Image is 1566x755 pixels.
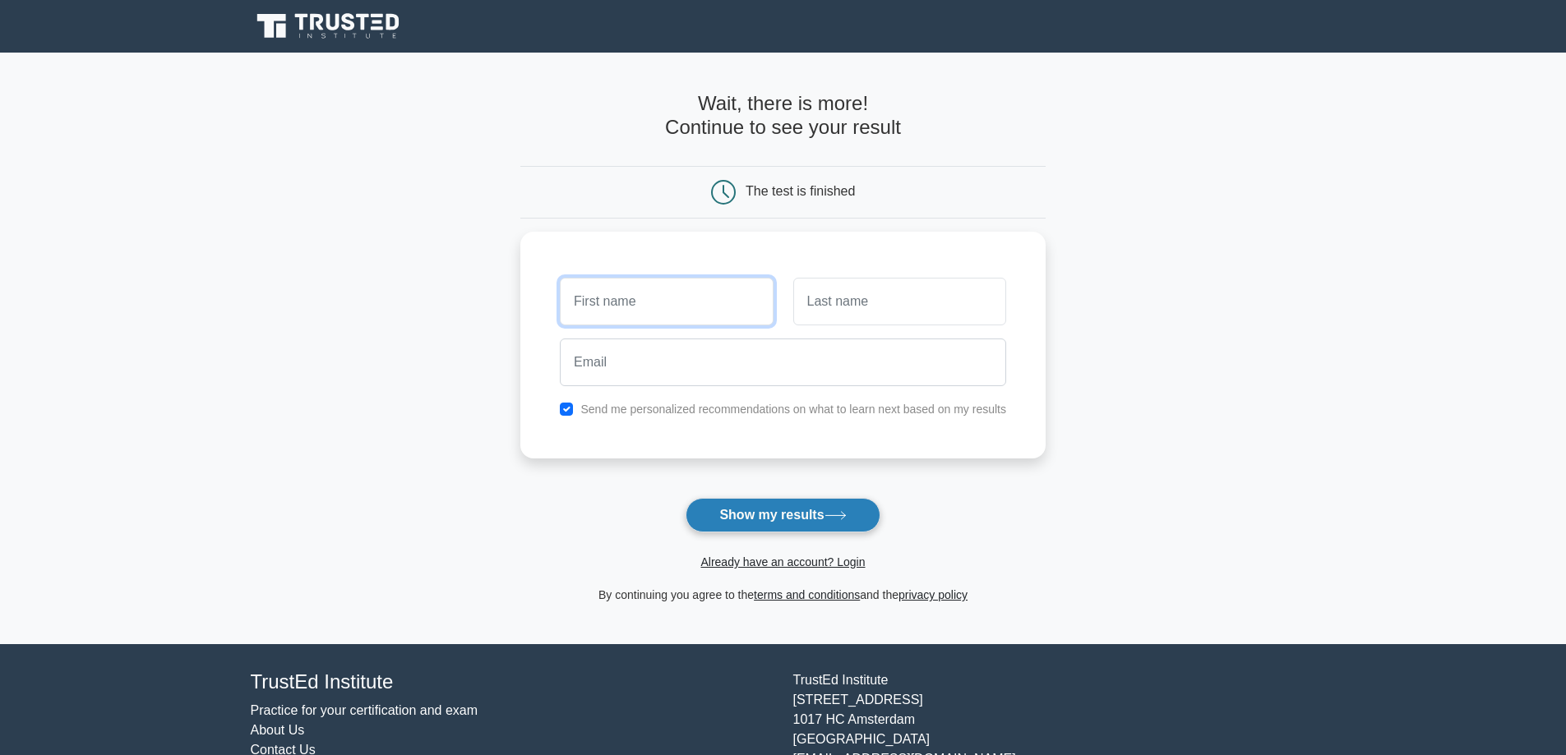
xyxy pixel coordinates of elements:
div: By continuing you agree to the and the [510,585,1056,605]
input: Last name [793,278,1006,325]
h4: Wait, there is more! Continue to see your result [520,92,1046,140]
h4: TrustEd Institute [251,670,774,694]
a: Practice for your certification and exam [251,703,478,717]
button: Show my results [686,498,880,532]
input: First name [560,278,773,325]
a: Already have an account? Login [700,555,865,569]
label: Send me personalized recommendations on what to learn next based on my results [580,403,1006,416]
a: About Us [251,723,305,737]
a: privacy policy [898,588,968,601]
a: terms and conditions [754,588,860,601]
div: The test is finished [746,184,855,198]
input: Email [560,338,1006,386]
